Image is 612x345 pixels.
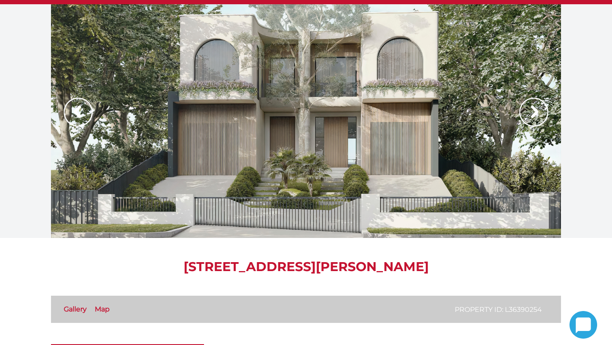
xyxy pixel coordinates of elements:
[64,305,87,313] a: Gallery
[95,305,110,313] a: Map
[519,98,548,127] img: Arrow slider
[455,304,542,315] p: Property ID: L36390254
[64,98,93,127] img: Arrow slider
[51,259,561,274] h1: [STREET_ADDRESS][PERSON_NAME]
